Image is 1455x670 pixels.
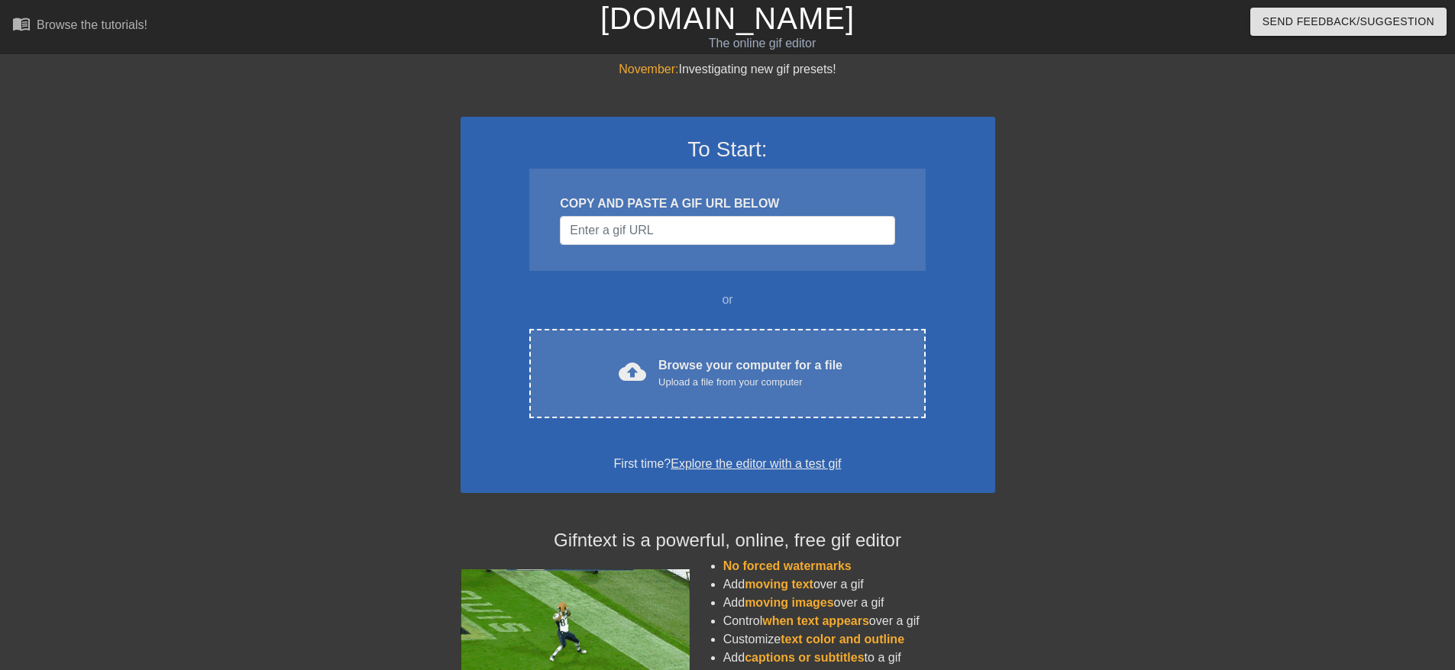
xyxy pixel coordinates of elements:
[12,14,31,33] span: menu_book
[600,2,855,35] a: [DOMAIN_NAME]
[723,630,995,649] li: Customize
[723,594,995,612] li: Add over a gif
[461,530,995,552] h4: Gifntext is a powerful, online, free gif editor
[480,137,975,163] h3: To Start:
[658,356,842,390] div: Browse your computer for a file
[723,612,995,630] li: Control over a gif
[723,649,995,667] li: Add to a gif
[461,60,995,79] div: Investigating new gif presets!
[745,578,813,591] span: moving text
[745,596,833,609] span: moving images
[37,18,147,31] div: Browse the tutorials!
[762,614,869,627] span: when text appears
[493,34,1032,53] div: The online gif editor
[619,358,646,385] span: cloud_upload
[500,291,955,309] div: or
[480,455,975,473] div: First time?
[1263,12,1434,31] span: Send Feedback/Suggestion
[619,63,678,76] span: November:
[671,457,841,470] a: Explore the editor with a test gif
[745,651,864,664] span: captions or subtitles
[781,633,904,646] span: text color and outline
[560,216,894,245] input: Username
[723,559,852,572] span: No forced watermarks
[723,575,995,594] li: Add over a gif
[658,375,842,390] div: Upload a file from your computer
[12,14,147,38] a: Browse the tutorials!
[560,195,894,213] div: COPY AND PASTE A GIF URL BELOW
[1250,8,1447,36] button: Send Feedback/Suggestion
